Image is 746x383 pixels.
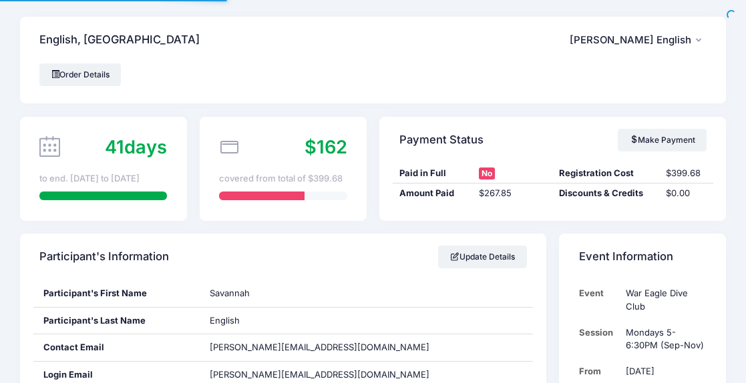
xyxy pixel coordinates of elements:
h4: English, [GEOGRAPHIC_DATA] [39,21,200,59]
td: Session [579,320,620,359]
div: covered from total of $399.68 [219,172,347,185]
div: Amount Paid [393,187,473,200]
span: No [479,167,495,179]
div: Contact Email [33,334,200,361]
div: $399.68 [660,167,713,180]
td: War Eagle Dive Club [619,280,706,320]
span: 41 [105,136,124,158]
span: Savannah [210,288,250,298]
a: Order Details [39,63,121,86]
button: [PERSON_NAME] English [570,25,707,55]
span: [PERSON_NAME] English [570,34,691,46]
td: Event [579,280,620,320]
div: Registration Cost [553,167,660,180]
div: $267.85 [473,187,553,200]
div: Participant's Last Name [33,308,200,334]
span: English [210,315,240,326]
div: Participant's First Name [33,280,200,307]
td: Mondays 5-6:30PM (Sep-Nov) [619,320,706,359]
span: $162 [305,136,347,158]
a: Update Details [438,246,527,268]
h4: Payment Status [399,121,484,159]
div: Paid in Full [393,167,473,180]
div: to end. [DATE] to [DATE] [39,172,167,185]
div: days [105,134,167,161]
span: [PERSON_NAME][EMAIL_ADDRESS][DOMAIN_NAME] [210,368,429,382]
h4: Participant's Information [39,238,169,276]
div: Discounts & Credits [553,187,660,200]
h4: Event Information [579,238,673,276]
a: Make Payment [618,129,707,151]
div: $0.00 [660,187,713,200]
span: [PERSON_NAME][EMAIL_ADDRESS][DOMAIN_NAME] [210,342,429,352]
